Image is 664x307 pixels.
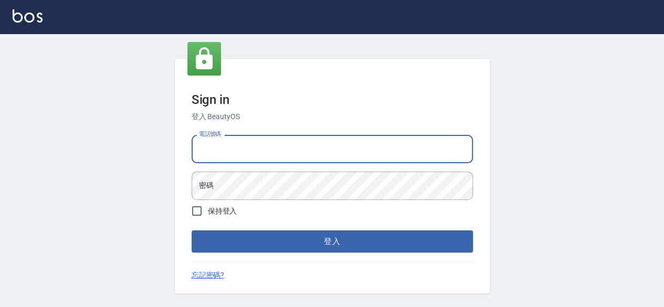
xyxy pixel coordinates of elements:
[208,206,237,217] span: 保持登入
[199,130,221,138] label: 電話號碼
[192,270,225,281] a: 忘記密碼?
[192,230,473,252] button: 登入
[192,111,473,122] h6: 登入 BeautyOS
[13,9,43,23] img: Logo
[192,92,473,107] h3: Sign in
